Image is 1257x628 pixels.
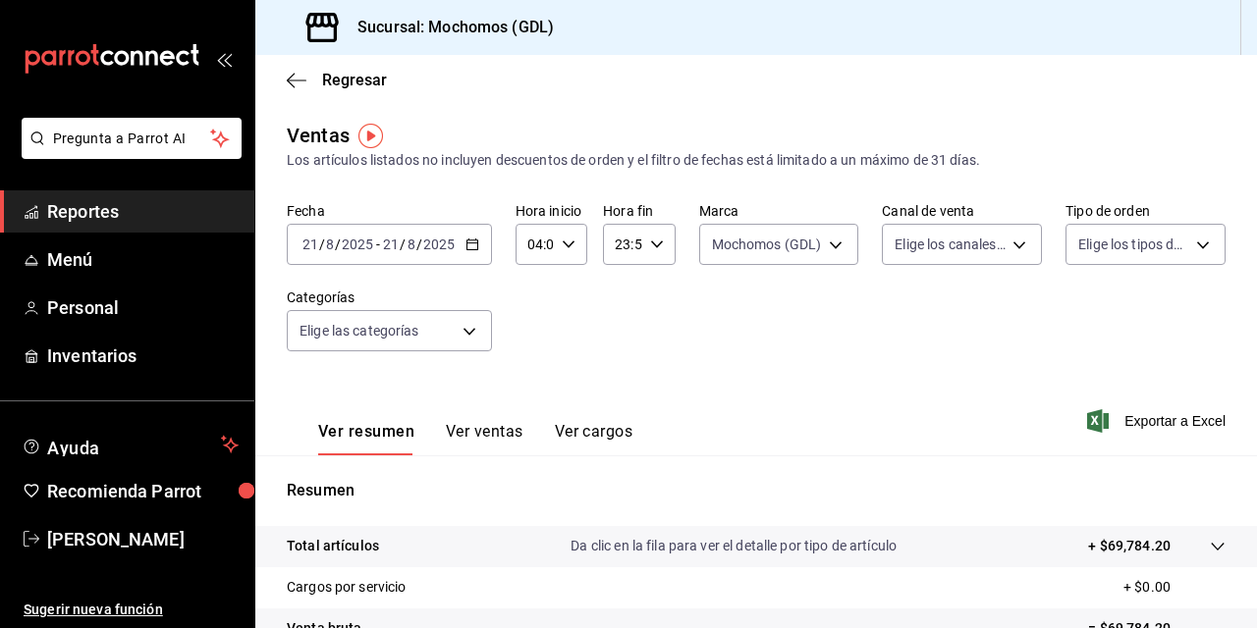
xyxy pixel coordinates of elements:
button: Pregunta a Parrot AI [22,118,242,159]
p: Cargos por servicio [287,577,407,598]
button: Exportar a Excel [1091,409,1226,433]
span: Elige los canales de venta [895,235,1006,254]
input: -- [301,236,319,252]
span: Mochomos (GDL) [712,235,822,254]
img: Marcador de información sobre herramientas [358,124,383,148]
h3: Sucursal: Mochomos (GDL) [342,16,554,39]
font: Ver resumen [318,422,414,442]
button: Regresar [287,71,387,89]
font: Sugerir nueva función [24,602,163,617]
input: ---- [341,236,374,252]
font: Recomienda Parrot [47,481,201,501]
font: [PERSON_NAME] [47,529,185,549]
label: Hora inicio [516,204,587,218]
input: -- [325,236,335,252]
button: open_drawer_menu [216,51,232,67]
span: Ayuda [47,433,213,456]
p: + $69,784.20 [1088,536,1171,556]
span: Pregunta a Parrot AI [53,129,211,149]
label: Tipo de orden [1066,204,1226,218]
font: Inventarios [47,345,137,366]
p: Total artículos [287,536,379,556]
input: -- [382,236,400,252]
label: Fecha [287,204,492,218]
p: + $0.00 [1123,577,1226,598]
font: Reportes [47,201,119,222]
a: Pregunta a Parrot AI [14,142,242,163]
font: Exportar a Excel [1124,413,1226,429]
button: Ver ventas [446,422,523,455]
input: ---- [422,236,456,252]
span: Regresar [322,71,387,89]
p: Da clic en la fila para ver el detalle por tipo de artículo [571,536,897,556]
button: Ver cargos [555,422,633,455]
span: / [400,236,406,252]
font: Personal [47,297,119,318]
span: Elige los tipos de orden [1078,235,1189,254]
div: Pestañas de navegación [318,422,632,455]
label: Marca [699,204,859,218]
input: -- [407,236,416,252]
span: / [319,236,325,252]
span: - [376,236,380,252]
label: Canal de venta [882,204,1042,218]
span: / [335,236,341,252]
span: / [416,236,422,252]
div: Ventas [287,121,350,150]
label: Categorías [287,290,492,304]
span: Elige las categorías [300,321,419,340]
font: Menú [47,249,93,270]
p: Resumen [287,479,1226,502]
label: Hora fin [603,204,675,218]
div: Los artículos listados no incluyen descuentos de orden y el filtro de fechas está limitado a un m... [287,150,1226,171]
